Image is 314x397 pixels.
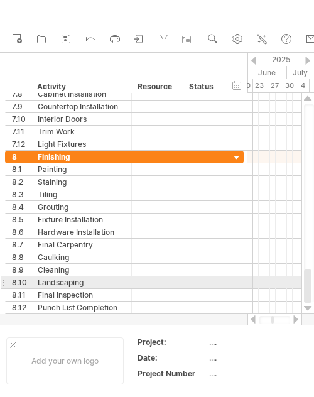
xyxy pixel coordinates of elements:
div: Project: [138,337,207,347]
div: Add your own logo [6,337,124,384]
div: Painting [38,163,125,175]
div: Interior Doors [38,113,125,125]
div: 7.10 [12,113,31,125]
div: 8.9 [12,264,31,276]
div: Tiling [38,188,125,200]
div: Punch List Completion [38,302,125,313]
div: 8.8 [12,251,31,263]
div: 7.8 [12,88,31,100]
div: Finishing [38,151,125,163]
div: Date: [138,352,207,363]
div: Light Fixtures [38,138,125,150]
div: Activity [37,80,124,93]
div: 30 - 4 [281,79,310,92]
div: 8.4 [12,201,31,213]
div: Final Inspection [38,289,125,301]
div: Landscaping [38,276,125,288]
div: 8.11 [12,289,31,301]
div: Cabinet Installation [38,88,125,100]
div: Trim Work [38,126,125,138]
div: 8.7 [12,239,31,251]
div: Grouting [38,201,125,213]
div: Final Carpentry [38,239,125,251]
div: 23 - 27 [253,79,281,92]
div: 7.11 [12,126,31,138]
div: Status [189,80,217,93]
div: 8.1 [12,163,31,175]
div: 7.12 [12,138,31,150]
div: Staining [38,176,125,188]
div: 8.3 [12,188,31,200]
div: Fixture Installation [38,214,125,226]
div: Countertop Installation [38,101,125,112]
div: 8.12 [12,302,31,313]
div: Resource [138,80,176,93]
div: Cleaning [38,264,125,276]
div: Hardware Installation [38,226,125,238]
div: 7.9 [12,101,31,112]
div: 8.6 [12,226,31,238]
div: 8.10 [12,276,31,288]
div: Caulking [38,251,125,263]
div: 8.5 [12,214,31,226]
div: 8 [12,151,31,163]
div: Project Number [138,368,207,379]
div: 8.2 [12,176,31,188]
